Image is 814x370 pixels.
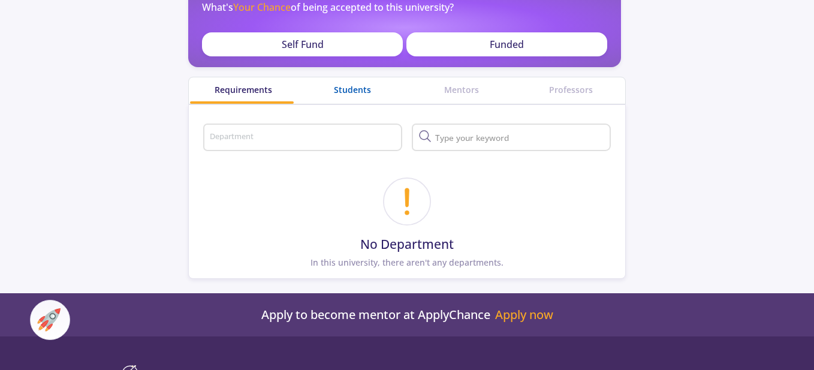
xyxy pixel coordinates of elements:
[495,308,553,322] a: Apply now
[298,83,407,96] a: Students
[407,83,516,96] a: Mentors
[282,37,324,52] p: Self Fund
[310,257,504,268] span: In this university, there aren't any departments.
[490,37,524,52] p: Funded
[37,308,61,332] img: ac-market
[360,235,454,254] p: No Department
[189,83,298,96] a: Requirements
[233,1,291,14] span: Your Chance
[432,133,608,143] input: Type your keyword
[516,83,625,96] a: Professors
